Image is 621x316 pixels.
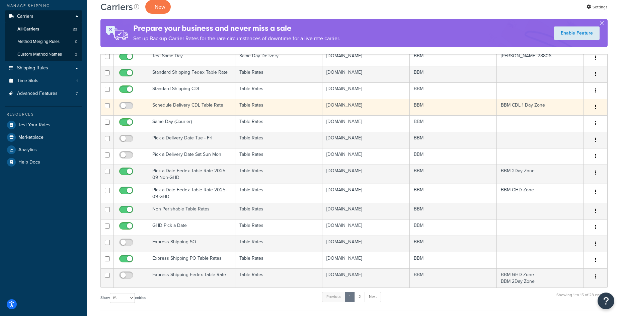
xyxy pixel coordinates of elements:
td: Table Rates [235,132,322,148]
td: BBM [410,184,497,203]
td: [DOMAIN_NAME] [322,203,409,219]
span: 0 [75,39,77,45]
td: BBM [410,66,497,82]
td: Express Shipping SO [148,236,235,252]
span: Time Slots [17,78,38,84]
a: 1 [345,292,355,302]
label: Show entries [100,293,146,303]
td: Same Day (Courier) [148,115,235,132]
td: Table Rates [235,82,322,99]
td: BBM GHD Zone BBM 2Day Zone [497,268,584,288]
td: [DOMAIN_NAME] [322,66,409,82]
td: Table Rates [235,236,322,252]
td: Table Rates [235,66,322,82]
td: Standard Shipping CDL [148,82,235,99]
a: 2 [354,292,365,302]
td: [DOMAIN_NAME] [322,99,409,115]
a: Next [365,292,381,302]
td: BBM [410,268,497,288]
span: All Carriers [17,26,39,32]
td: Express Shipping Fedex Table Rate [148,268,235,288]
a: Previous [322,292,345,302]
td: [DOMAIN_NAME] [322,50,409,66]
td: Table Rates [235,252,322,268]
span: Help Docs [18,160,40,165]
a: Enable Feature [554,26,600,40]
td: Pick a Delivery Date Tue - Fri [148,132,235,148]
td: Table Rates [235,148,322,165]
td: [DOMAIN_NAME] [322,252,409,268]
td: GHD Pick a Date [148,219,235,236]
li: Time Slots [5,75,82,87]
span: Test Your Rates [18,122,51,128]
td: [DOMAIN_NAME] [322,148,409,165]
span: Advanced Features [17,91,58,97]
h1: Carriers [100,0,133,13]
a: Method Merging Rules 0 [5,36,82,48]
a: Custom Method Names 3 [5,48,82,61]
span: Shipping Rules [17,65,48,71]
a: Analytics [5,144,82,156]
span: 1 [76,78,78,84]
td: BBM [410,236,497,252]
td: BBM [410,203,497,219]
span: 23 [73,26,77,32]
h4: Prepare your business and never miss a sale [133,23,340,34]
span: 3 [75,52,77,57]
p: Set up Backup Carrier Rates for the rare circumstances of downtime for a live rate carrier. [133,34,340,43]
td: BBM GHD Zone [497,184,584,203]
td: BBM [410,99,497,115]
td: Schedule Delivery CDL Table Rate [148,99,235,115]
li: Marketplace [5,131,82,143]
span: Carriers [17,14,33,19]
li: Method Merging Rules [5,36,82,48]
div: Manage Shipping [5,3,82,9]
li: Carriers [5,10,82,61]
td: BBM 2Day Zone [497,165,584,184]
a: Advanced Features 7 [5,87,82,100]
td: [PERSON_NAME] 28806 [497,50,584,66]
td: [DOMAIN_NAME] [322,132,409,148]
span: Marketplace [18,135,44,140]
img: ad-rules-rateshop-fe6ec290ccb7230408bd80ed9643f0289d75e0ffd9eb532fc0e269fcd187b520.png [100,19,133,47]
td: [DOMAIN_NAME] [322,115,409,132]
span: Custom Method Names [17,52,62,57]
select: Showentries [110,293,135,303]
td: Table Rates [235,268,322,288]
li: Custom Method Names [5,48,82,61]
td: [DOMAIN_NAME] [322,165,409,184]
a: Test Your Rates [5,119,82,131]
span: 7 [76,91,78,97]
a: Shipping Rules [5,62,82,74]
td: BBM [410,148,497,165]
td: BBM CDL 1 Day Zone [497,99,584,115]
a: Carriers [5,10,82,23]
td: Table Rates [235,219,322,236]
li: All Carriers [5,23,82,36]
li: Help Docs [5,156,82,168]
span: Analytics [18,147,37,153]
td: Table Rates [235,184,322,203]
td: Non Perishable Table Rates [148,203,235,219]
td: BBM [410,252,497,268]
a: Time Slots 1 [5,75,82,87]
td: [DOMAIN_NAME] [322,184,409,203]
td: BBM [410,82,497,99]
td: Pick a Delivery Date Sat Sun Mon [148,148,235,165]
span: Method Merging Rules [17,39,60,45]
td: [DOMAIN_NAME] [322,268,409,288]
td: BBM [410,50,497,66]
td: Table Rates [235,115,322,132]
td: Pick a Date Fedex Table Rate 2025-09 GHD [148,184,235,203]
td: Table Rates [235,165,322,184]
td: Table Rates [235,99,322,115]
td: Express Shipping PO Table Rates [148,252,235,268]
td: BBM [410,165,497,184]
div: Resources [5,112,82,117]
td: BBM [410,115,497,132]
button: Open Resource Center [598,293,614,309]
td: [DOMAIN_NAME] [322,219,409,236]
